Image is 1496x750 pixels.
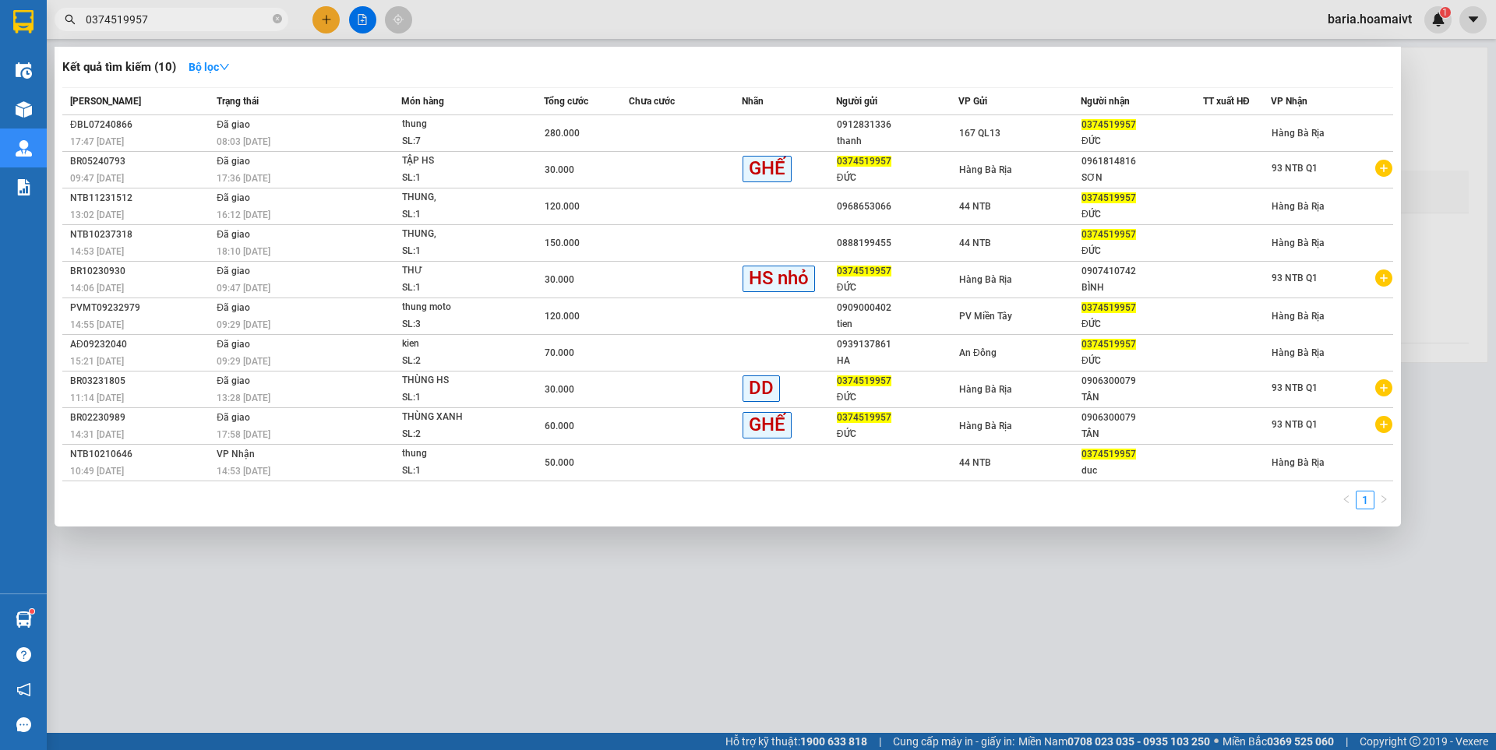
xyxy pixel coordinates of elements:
span: 30.000 [545,384,574,395]
span: 09:47 [DATE] [217,283,270,294]
span: 0374519957 [1081,339,1136,350]
span: 60.000 [545,421,574,431]
img: warehouse-icon [16,140,32,157]
span: 120.000 [545,201,580,212]
span: 44 NTB [959,238,991,248]
div: 0888199455 [837,235,958,252]
li: Next Page [1374,491,1393,509]
span: Hàng Bà Rịa [1272,311,1325,322]
span: 17:47 [DATE] [70,136,124,147]
span: 14:53 [DATE] [217,466,270,477]
button: left [1337,491,1356,509]
div: SL: 3 [402,316,519,333]
div: thung moto [402,299,519,316]
div: BR02230989 [70,410,212,426]
span: plus-circle [1375,379,1392,396]
span: Hàng Bà Rịa [959,384,1012,395]
span: Hàng Bà Rịa [1272,128,1325,139]
div: tien [837,316,958,333]
div: TÂN [1081,426,1202,442]
span: 09:47 [DATE] [70,173,124,184]
div: ĐỨC [1081,243,1202,259]
span: Hàng Bà Rịa [959,421,1012,431]
span: Đã giao [217,302,250,313]
span: 11:14 [DATE] [70,393,124,403]
h3: Kết quả tìm kiếm ( 10 ) [62,59,176,76]
span: DD [743,375,780,401]
div: NTB10237318 [70,227,212,243]
span: Đã giao [217,339,250,350]
li: Previous Page [1337,491,1356,509]
div: SL: 2 [402,353,519,370]
span: 09:29 [DATE] [217,356,270,367]
span: HS nhỏ [743,266,815,291]
button: Bộ lọcdown [176,55,242,79]
span: Hàng Bà Rịa [959,164,1012,175]
span: An Đông [959,347,997,358]
div: thanh [837,133,958,150]
div: THUNG, [402,189,519,206]
div: 0961814816 [1081,153,1202,170]
span: Đã giao [217,375,250,386]
div: 0906300079 [1081,410,1202,426]
div: thung [402,116,519,133]
div: TÂN [1081,389,1202,406]
div: kien [402,336,519,353]
span: 08:03 [DATE] [217,136,270,147]
img: warehouse-icon [16,62,32,79]
div: PVMT09232979 [70,300,212,316]
span: 0374519957 [837,156,891,167]
span: 93 NTB Q1 [1272,382,1318,393]
div: thung [402,445,519,463]
a: 1 [1357,491,1374,509]
div: ĐBL07240866 [70,117,212,133]
span: down [219,62,230,72]
span: 44 NTB [959,201,991,212]
div: HA [837,353,958,369]
span: 30.000 [545,274,574,285]
span: 93 NTB Q1 [1272,163,1318,174]
div: BR05240793 [70,153,212,170]
span: Đã giao [217,156,250,167]
span: 13:28 [DATE] [217,393,270,403]
span: close-circle [273,12,282,27]
div: THUNG, [402,226,519,243]
span: 0374519957 [1081,229,1136,240]
div: SL: 7 [402,133,519,150]
div: SL: 1 [402,463,519,480]
li: 1 [1356,491,1374,509]
span: question-circle [16,647,31,662]
div: THÙNG XANH [402,409,519,426]
span: 14:06 [DATE] [70,283,124,294]
div: ĐỨC [837,389,958,406]
div: TẬP HS [402,153,519,170]
span: 30.000 [545,164,574,175]
span: plus-circle [1375,416,1392,433]
div: 0939137861 [837,336,958,353]
span: 10:49 [DATE] [70,466,124,477]
span: 0374519957 [837,412,891,423]
span: Tổng cước [544,96,588,107]
span: 120.000 [545,311,580,322]
span: 17:36 [DATE] [217,173,270,184]
span: 0374519957 [1081,192,1136,203]
span: 16:12 [DATE] [217,210,270,220]
span: notification [16,682,31,697]
div: ĐỨC [837,170,958,186]
span: 70.000 [545,347,574,358]
div: ĐỨC [837,426,958,442]
span: right [1379,495,1388,504]
span: left [1342,495,1351,504]
div: NTB10210646 [70,446,212,463]
span: 0374519957 [837,266,891,276]
div: SL: 1 [402,280,519,297]
span: 0374519957 [837,375,891,386]
div: SL: 1 [402,243,519,260]
img: warehouse-icon [16,611,32,628]
span: Hàng Bà Rịa [959,274,1012,285]
div: SL: 1 [402,389,519,407]
span: Đã giao [217,192,250,203]
div: ĐỨC [837,280,958,296]
span: Đã giao [217,266,250,276]
span: 09:29 [DATE] [217,319,270,330]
